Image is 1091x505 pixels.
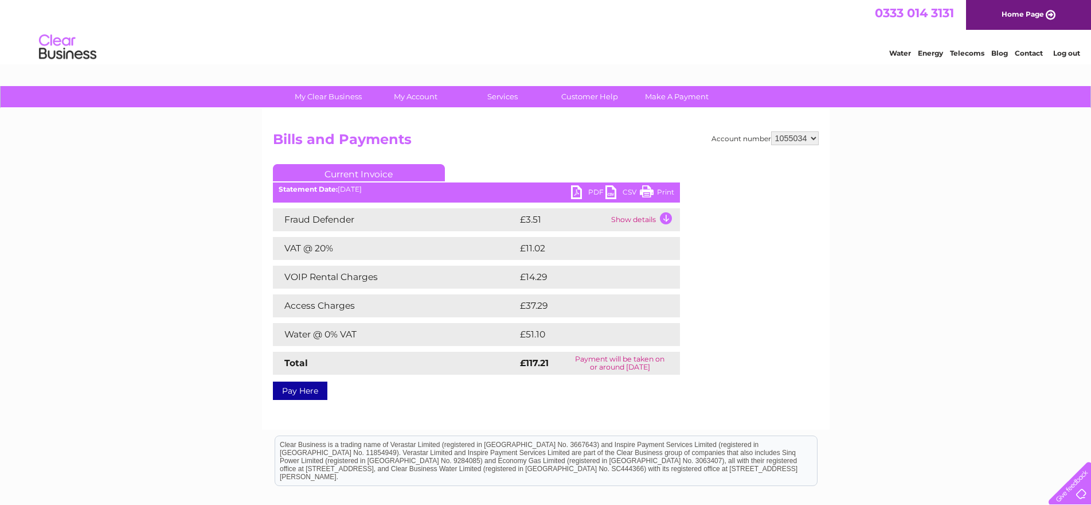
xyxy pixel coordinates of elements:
img: logo.png [38,30,97,65]
a: Services [455,86,550,107]
strong: £117.21 [520,358,549,368]
a: CSV [605,185,640,202]
td: Payment will be taken on or around [DATE] [560,352,680,375]
strong: Total [284,358,308,368]
td: Access Charges [273,294,517,317]
a: Contact [1015,49,1043,57]
div: [DATE] [273,185,680,193]
td: £14.29 [517,266,656,289]
td: VOIP Rental Charges [273,266,517,289]
td: Water @ 0% VAT [273,323,517,346]
td: VAT @ 20% [273,237,517,260]
a: Pay Here [273,382,327,400]
a: Water [889,49,911,57]
td: £51.10 [517,323,655,346]
td: Show details [608,208,680,231]
a: Print [640,185,674,202]
a: Current Invoice [273,164,445,181]
td: £3.51 [517,208,608,231]
a: PDF [571,185,605,202]
td: £11.02 [517,237,655,260]
a: 0333 014 3131 [875,6,954,20]
div: Account number [711,131,819,145]
td: £37.29 [517,294,656,317]
a: Telecoms [950,49,984,57]
a: Energy [918,49,943,57]
a: Make A Payment [629,86,724,107]
a: Blog [991,49,1008,57]
h2: Bills and Payments [273,131,819,153]
a: Customer Help [542,86,637,107]
div: Clear Business is a trading name of Verastar Limited (registered in [GEOGRAPHIC_DATA] No. 3667643... [275,6,817,56]
a: My Clear Business [281,86,376,107]
a: Log out [1053,49,1080,57]
a: My Account [368,86,463,107]
td: Fraud Defender [273,208,517,231]
b: Statement Date: [279,185,338,193]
